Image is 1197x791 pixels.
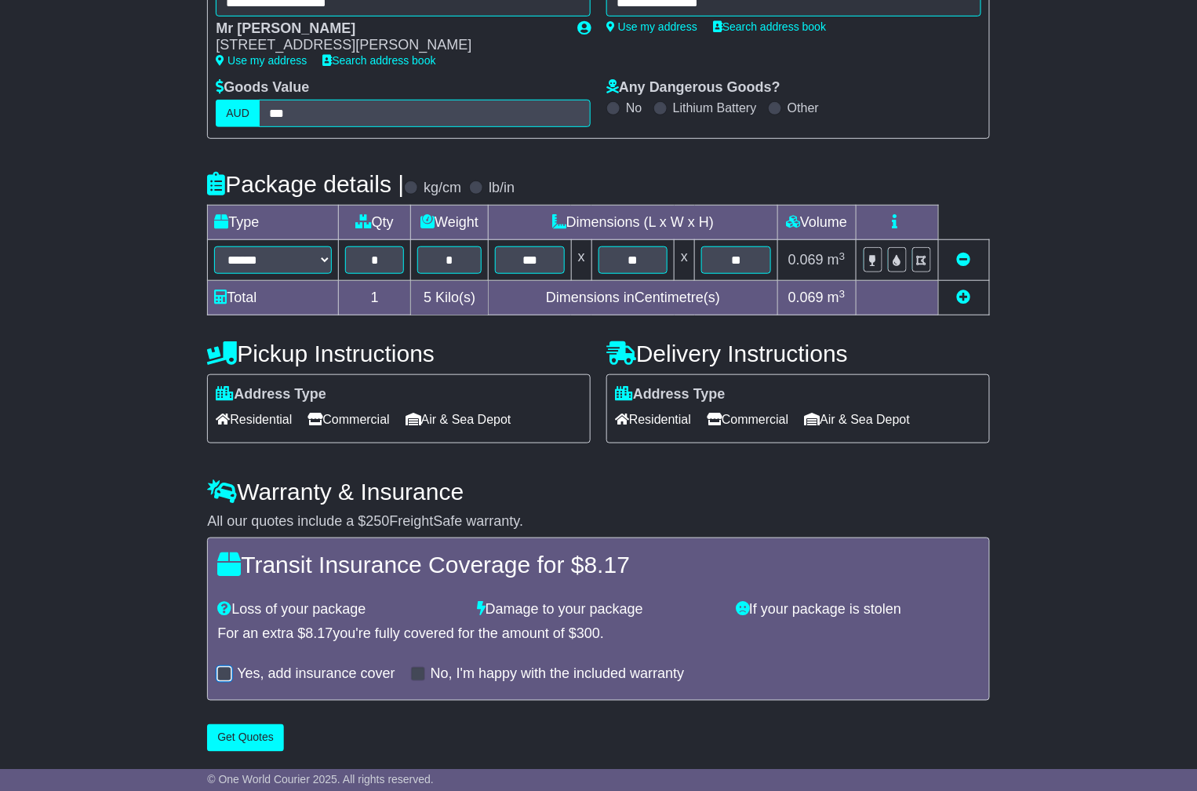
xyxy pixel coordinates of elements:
[489,281,777,315] td: Dimensions in Centimetre(s)
[209,601,468,618] div: Loss of your package
[788,252,824,268] span: 0.069
[339,206,411,240] td: Qty
[216,37,562,54] div: [STREET_ADDRESS][PERSON_NAME]
[339,281,411,315] td: 1
[424,180,461,197] label: kg/cm
[615,386,726,403] label: Address Type
[207,479,989,505] h4: Warranty & Insurance
[489,180,515,197] label: lb/in
[216,407,292,432] span: Residential
[606,79,780,97] label: Any Dangerous Goods?
[307,407,389,432] span: Commercial
[431,666,685,683] label: No, I'm happy with the included warranty
[217,625,979,643] div: For an extra $ you're fully covered for the amount of $ .
[577,625,600,641] span: 300
[673,100,757,115] label: Lithium Battery
[366,513,389,529] span: 250
[839,250,846,262] sup: 3
[216,79,309,97] label: Goods Value
[489,206,777,240] td: Dimensions (L x W x H)
[957,290,971,305] a: Add new item
[208,206,339,240] td: Type
[584,552,630,578] span: 8.17
[804,407,910,432] span: Air & Sea Depot
[828,252,846,268] span: m
[606,341,990,366] h4: Delivery Instructions
[777,206,856,240] td: Volume
[626,100,642,115] label: No
[216,386,326,403] label: Address Type
[216,20,562,38] div: Mr [PERSON_NAME]
[305,625,333,641] span: 8.17
[207,171,404,197] h4: Package details |
[207,513,989,530] div: All our quotes include a $ FreightSafe warranty.
[713,20,826,33] a: Search address book
[216,54,307,67] a: Use my address
[707,407,788,432] span: Commercial
[410,206,489,240] td: Weight
[322,54,435,67] a: Search address book
[208,281,339,315] td: Total
[615,407,691,432] span: Residential
[216,100,260,127] label: AUD
[788,290,824,305] span: 0.069
[207,341,591,366] h4: Pickup Instructions
[788,100,819,115] label: Other
[606,20,697,33] a: Use my address
[207,773,434,786] span: © One World Courier 2025. All rights reserved.
[406,407,511,432] span: Air & Sea Depot
[571,240,591,281] td: x
[237,666,395,683] label: Yes, add insurance cover
[424,290,431,305] span: 5
[675,240,695,281] td: x
[410,281,489,315] td: Kilo(s)
[207,724,284,752] button: Get Quotes
[839,288,846,300] sup: 3
[957,252,971,268] a: Remove this item
[828,290,846,305] span: m
[728,601,987,618] div: If your package is stolen
[469,601,728,618] div: Damage to your package
[217,552,979,578] h4: Transit Insurance Coverage for $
